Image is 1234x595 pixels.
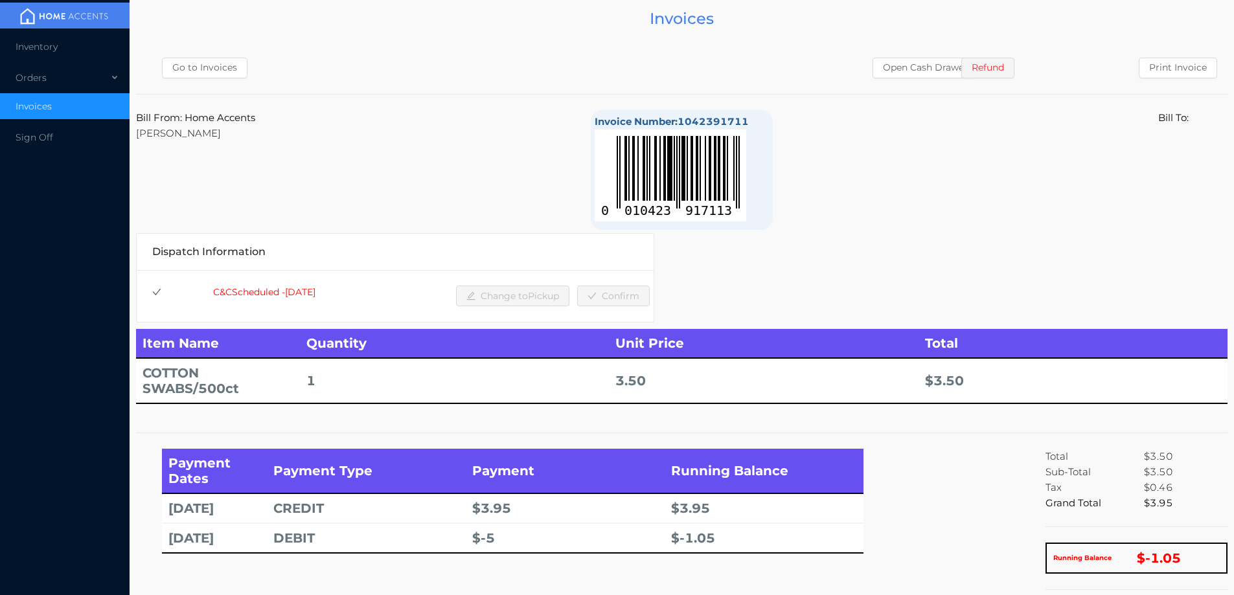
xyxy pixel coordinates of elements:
div: $ 3.50 [1144,449,1220,464]
div: Invoice Number: 1042391711 [595,114,769,129]
td: $ 3.50 [919,358,1228,403]
button: Open Cash Drawer [873,58,978,78]
td: CREDIT [267,493,466,523]
div: Grand Total [1045,495,1136,511]
th: Quantity [300,329,609,358]
td: [DATE] [162,523,267,553]
th: Item Name [136,329,300,358]
div: Total [1045,449,1136,464]
th: Payment Dates [162,449,267,493]
td: $ 3.95 [665,493,863,523]
text: 010423 [624,203,671,218]
img: mainBanner [16,6,113,26]
div: Invoices [136,6,1228,30]
div: $ 3.95 [1144,495,1220,511]
th: Payment [466,449,665,493]
th: Payment Type [267,449,466,493]
div: Dispatch Information [152,234,638,270]
div: $ 3.50 [1144,464,1220,480]
button: Print Invoice [1139,58,1217,78]
td: $ -1.05 [665,523,863,553]
div: $ -1.05 [1060,550,1220,566]
text: 917113 [685,203,732,218]
span: C&C Scheduled - [DATE] [213,286,315,298]
th: Unit Price [609,329,918,358]
th: Total [919,329,1228,358]
td: 3.50 [609,358,918,403]
button: icon: editChange toPickup [456,286,569,306]
td: [DATE] [162,493,267,523]
div: Tax [1045,480,1136,495]
span: Invoices [16,100,52,112]
td: DEBIT [267,523,466,553]
div: Running Balance [1053,550,1136,566]
td: COTTON SWABS/500ct [136,358,300,403]
th: Running Balance [665,449,863,493]
div: [PERSON_NAME] [136,126,534,141]
i: icon: check [152,287,161,297]
div: $ 0.46 [1144,480,1220,495]
button: Refund [961,58,1014,78]
span: Sign Off [16,131,53,143]
text: 0 [601,203,609,218]
button: Go to Invoices [162,58,247,78]
button: icon: checkConfirm [577,286,650,306]
td: $ 3.95 [466,493,665,523]
td: 1 [300,358,609,403]
strong: Bill To: [1158,111,1189,124]
div: Sub-Total [1045,464,1136,480]
td: $ -5 [466,523,665,553]
span: Inventory [16,41,58,52]
strong: Bill From: Home Accents [136,111,255,124]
